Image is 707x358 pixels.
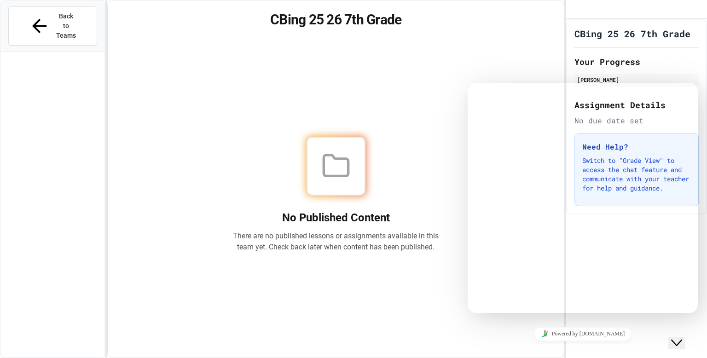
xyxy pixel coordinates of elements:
button: Back to Teams [8,6,97,46]
h2: Your Progress [574,55,699,68]
iframe: chat widget [468,83,698,313]
div: [PERSON_NAME] [577,75,696,84]
iframe: chat widget [468,323,698,344]
h1: CBing 25 26 7th Grade [119,12,553,28]
h2: No Published Content [233,210,439,225]
iframe: chat widget [668,321,698,349]
p: There are no published lessons or assignments available in this team yet. Check back later when c... [233,231,439,253]
h1: CBing 25 26 7th Grade [574,27,690,40]
span: Back to Teams [56,12,77,40]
